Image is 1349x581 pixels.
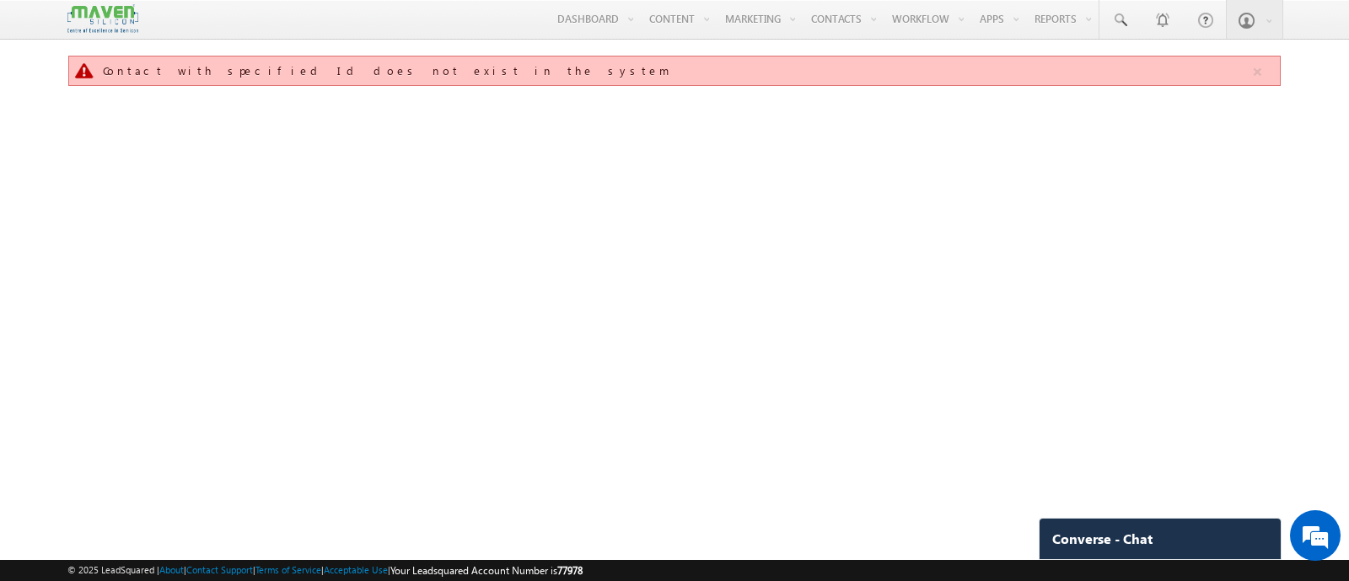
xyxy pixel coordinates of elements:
a: Acceptable Use [324,564,388,575]
a: About [159,564,184,575]
span: Converse - Chat [1052,531,1153,546]
img: Custom Logo [67,4,138,34]
span: 77978 [557,564,583,577]
span: Your Leadsquared Account Number is [390,564,583,577]
span: © 2025 LeadSquared | | | | | [67,562,583,578]
div: Contact with specified Id does not exist in the system [103,63,1250,78]
a: Contact Support [186,564,253,575]
a: Terms of Service [255,564,321,575]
